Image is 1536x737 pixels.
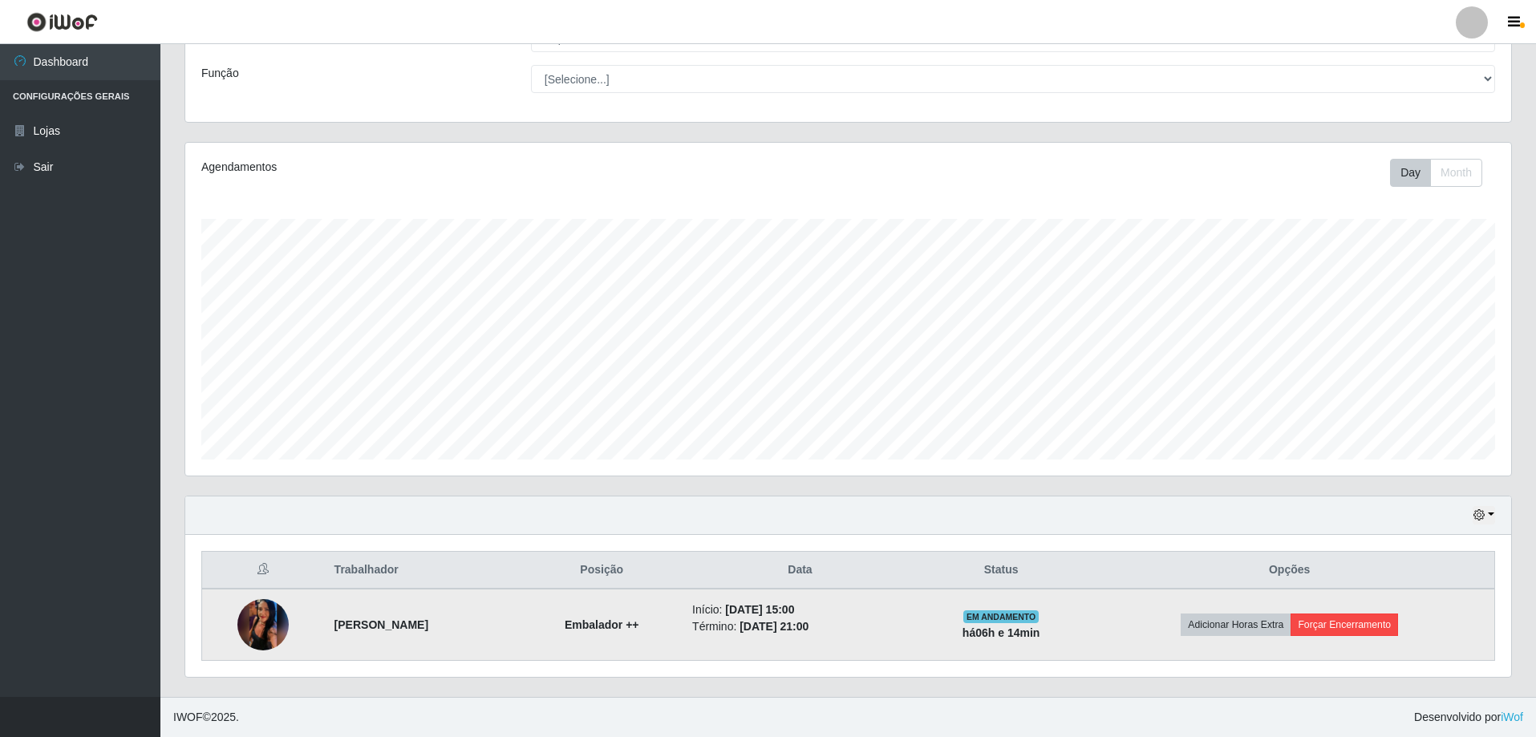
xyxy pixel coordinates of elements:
label: Função [201,65,239,82]
th: Posição [521,552,683,589]
button: Adicionar Horas Extra [1181,613,1291,636]
img: CoreUI Logo [26,12,98,32]
img: 1745291755814.jpeg [237,568,289,682]
div: Toolbar with button groups [1390,159,1495,187]
th: Status [918,552,1085,589]
button: Day [1390,159,1431,187]
div: Agendamentos [201,159,727,176]
time: [DATE] 21:00 [740,620,809,633]
li: Término: [692,618,908,635]
th: Trabalhador [325,552,521,589]
li: Início: [692,601,908,618]
strong: há 06 h e 14 min [963,626,1040,639]
strong: [PERSON_NAME] [334,618,428,631]
time: [DATE] 15:00 [725,603,794,616]
a: iWof [1501,711,1523,723]
span: EM ANDAMENTO [963,610,1040,623]
span: Desenvolvido por [1414,709,1523,726]
span: IWOF [173,711,203,723]
span: © 2025 . [173,709,239,726]
button: Forçar Encerramento [1291,613,1398,636]
th: Data [683,552,918,589]
div: First group [1390,159,1482,187]
th: Opções [1084,552,1494,589]
strong: Embalador ++ [565,618,639,631]
button: Month [1430,159,1482,187]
